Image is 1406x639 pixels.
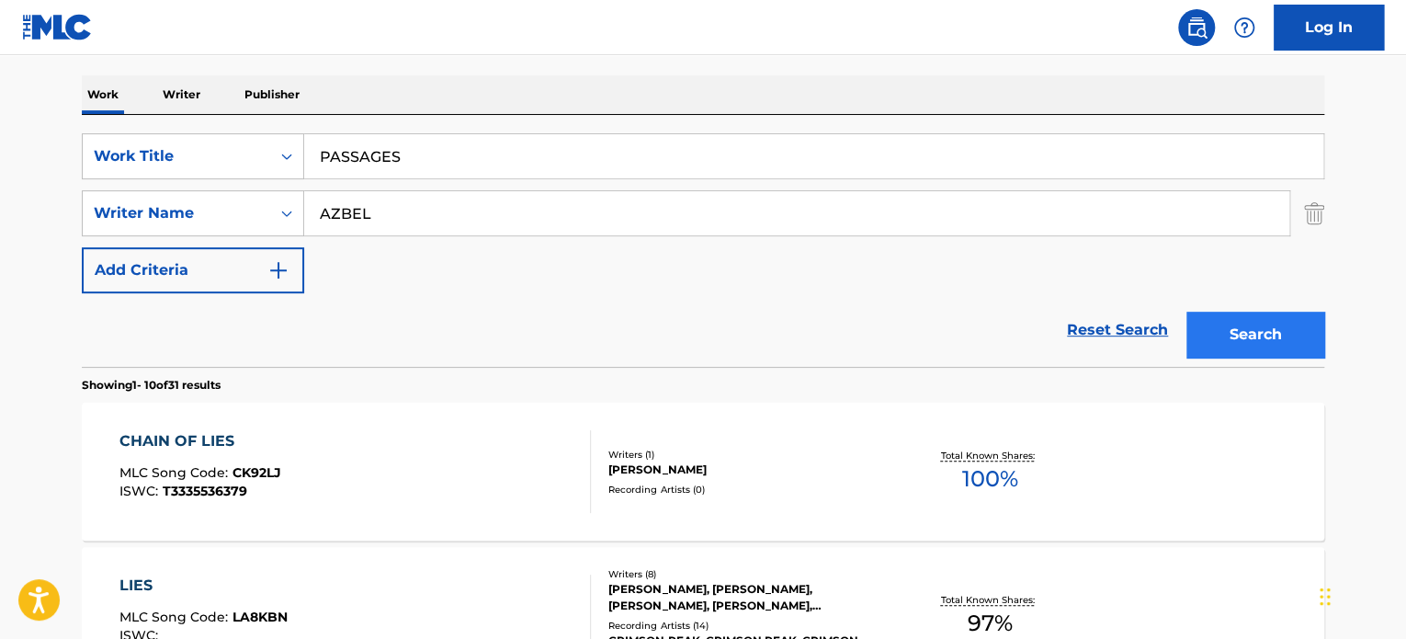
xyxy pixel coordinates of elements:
[232,464,281,481] span: CK92LJ
[608,483,886,496] div: Recording Artists ( 0 )
[119,575,288,597] div: LIES
[1226,9,1263,46] div: Help
[1233,17,1255,39] img: help
[239,75,305,114] p: Publisher
[1058,310,1177,350] a: Reset Search
[82,75,124,114] p: Work
[1274,5,1384,51] a: Log In
[119,430,281,452] div: CHAIN OF LIES
[267,259,289,281] img: 9d2ae6d4665cec9f34b9.svg
[608,619,886,633] div: Recording Artists ( 14 )
[119,483,163,499] span: ISWC :
[1178,9,1215,46] a: Public Search
[22,14,93,40] img: MLC Logo
[94,202,259,224] div: Writer Name
[163,483,247,499] span: T3335536379
[1314,551,1406,639] iframe: Chat Widget
[82,133,1324,367] form: Search Form
[1186,312,1324,358] button: Search
[82,377,221,394] p: Showing 1 - 10 of 31 results
[1185,17,1208,39] img: search
[157,75,206,114] p: Writer
[119,609,232,625] span: MLC Song Code :
[1304,190,1324,236] img: Delete Criterion
[608,448,886,462] div: Writers ( 1 )
[1320,569,1331,624] div: Drag
[608,581,886,614] div: [PERSON_NAME], [PERSON_NAME], [PERSON_NAME], [PERSON_NAME], [PERSON_NAME], [PERSON_NAME], [PERSON...
[940,449,1038,462] p: Total Known Shares:
[608,462,886,478] div: [PERSON_NAME]
[608,567,886,581] div: Writers ( 8 )
[119,464,232,481] span: MLC Song Code :
[82,403,1324,541] a: CHAIN OF LIESMLC Song Code:CK92LJISWC:T3335536379Writers (1)[PERSON_NAME]Recording Artists (0)Tot...
[940,593,1038,607] p: Total Known Shares:
[82,247,304,293] button: Add Criteria
[94,145,259,167] div: Work Title
[961,462,1017,496] span: 100 %
[232,609,288,625] span: LA8KBN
